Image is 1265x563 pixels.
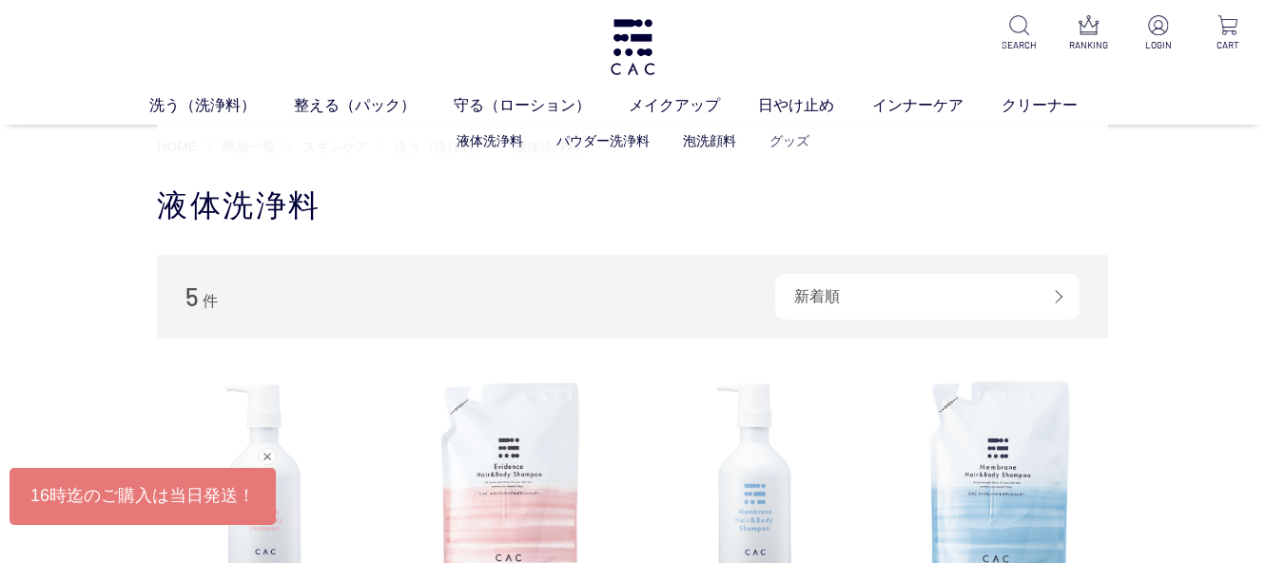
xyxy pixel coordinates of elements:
h1: 液体洗浄料 [157,185,1108,226]
a: RANKING [1066,15,1111,52]
a: 日やけ止め [758,94,872,117]
a: 泡洗顔料 [683,133,736,148]
img: logo [608,19,657,75]
a: 整える（パック） [294,94,454,117]
p: SEARCH [997,38,1041,52]
a: パウダー洗浄料 [556,133,650,148]
a: 洗う（洗浄料） [149,94,294,117]
p: CART [1205,38,1250,52]
a: 守る（ローション） [454,94,629,117]
div: 新着順 [775,274,1080,320]
a: クリーナー [1002,94,1116,117]
a: LOGIN [1136,15,1180,52]
a: CART [1205,15,1250,52]
p: LOGIN [1136,38,1180,52]
a: メイクアップ [629,94,758,117]
a: グッズ [769,133,809,148]
a: SEARCH [997,15,1041,52]
span: 件 [203,293,218,309]
p: RANKING [1066,38,1111,52]
a: 液体洗浄料 [457,133,523,148]
span: 5 [185,281,199,311]
a: インナーケア [872,94,1002,117]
